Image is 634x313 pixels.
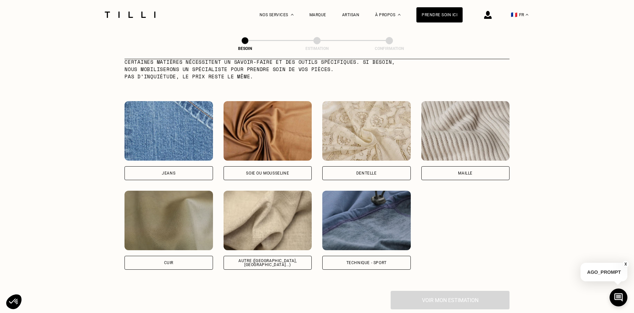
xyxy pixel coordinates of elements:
[212,46,278,51] div: Besoin
[124,101,213,161] img: Tilli retouche vos vêtements en Jeans
[291,14,294,16] img: Menu déroulant
[322,191,411,250] img: Tilli retouche vos vêtements en Technique - Sport
[622,260,629,268] button: X
[421,101,510,161] img: Tilli retouche vos vêtements en Maille
[162,171,175,175] div: Jeans
[398,14,401,16] img: Menu déroulant à propos
[356,46,422,51] div: Confirmation
[229,259,306,267] div: Autre ([GEOGRAPHIC_DATA], [GEOGRAPHIC_DATA]...)
[511,12,517,18] span: 🇫🇷
[164,261,173,265] div: Cuir
[124,58,409,80] p: Certaines matières nécessitent un savoir-faire et des outils spécifiques. Si besoin, nous mobilis...
[581,263,627,281] p: AGO_PROMPT
[346,261,387,265] div: Technique - Sport
[416,7,463,22] a: Prendre soin ici
[322,101,411,161] img: Tilli retouche vos vêtements en Dentelle
[124,191,213,250] img: Tilli retouche vos vêtements en Cuir
[246,171,289,175] div: Soie ou mousseline
[484,11,492,19] img: icône connexion
[224,191,312,250] img: Tilli retouche vos vêtements en Autre (coton, jersey...)
[309,13,326,17] a: Marque
[458,171,473,175] div: Maille
[526,14,528,16] img: menu déroulant
[284,46,350,51] div: Estimation
[342,13,360,17] a: Artisan
[224,101,312,161] img: Tilli retouche vos vêtements en Soie ou mousseline
[102,12,158,18] img: Logo du service de couturière Tilli
[356,171,377,175] div: Dentelle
